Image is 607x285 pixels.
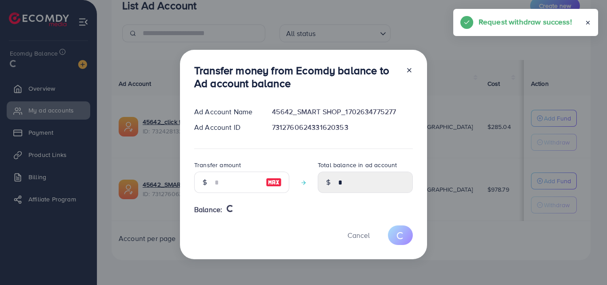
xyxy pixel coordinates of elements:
[265,122,420,132] div: 7312760624331620353
[569,245,600,278] iframe: Chat
[265,107,420,117] div: 45642_SMART SHOP_1702634775277
[187,107,265,117] div: Ad Account Name
[266,177,282,188] img: image
[479,16,572,28] h5: Request withdraw success!
[347,230,370,240] span: Cancel
[194,161,241,169] label: Transfer amount
[318,161,397,169] label: Total balance in ad account
[187,122,265,132] div: Ad Account ID
[194,205,222,215] span: Balance:
[336,225,381,245] button: Cancel
[194,64,399,90] h3: Transfer money from Ecomdy balance to Ad account balance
